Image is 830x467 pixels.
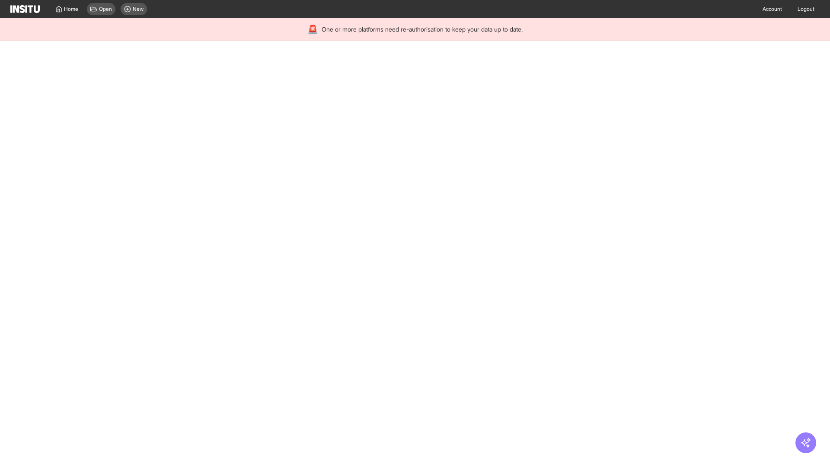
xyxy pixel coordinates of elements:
[322,25,523,34] span: One or more platforms need re-authorisation to keep your data up to date.
[99,6,112,13] span: Open
[307,23,318,35] div: 🚨
[64,6,78,13] span: Home
[10,5,40,13] img: Logo
[133,6,144,13] span: New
